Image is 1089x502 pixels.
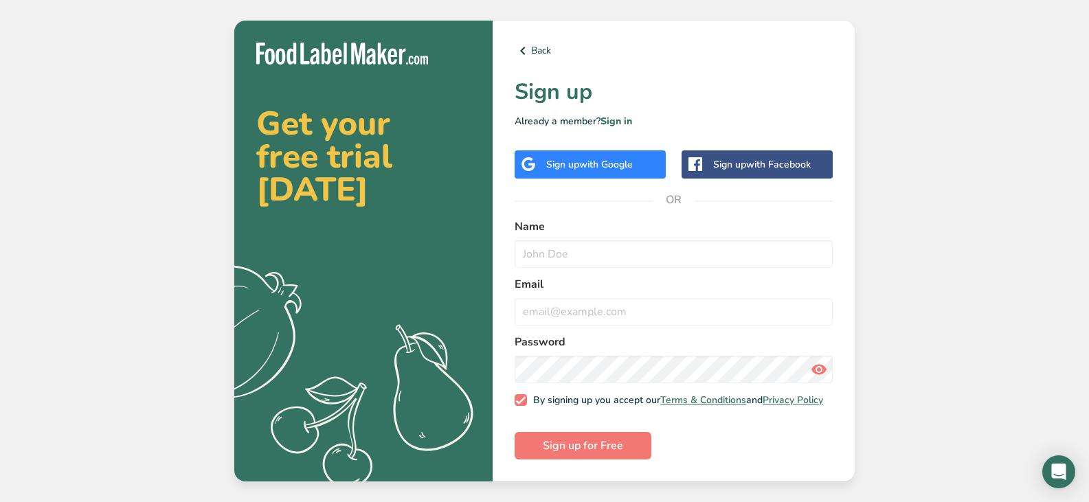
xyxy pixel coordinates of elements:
label: Name [515,218,833,235]
input: John Doe [515,240,833,268]
label: Password [515,334,833,350]
span: Sign up for Free [543,437,623,454]
div: Sign up [713,157,811,172]
input: email@example.com [515,298,833,326]
a: Sign in [600,115,632,128]
div: Open Intercom Messenger [1042,455,1075,488]
a: Back [515,43,833,59]
div: Sign up [546,157,633,172]
h1: Sign up [515,76,833,109]
img: Food Label Maker [256,43,428,65]
label: Email [515,276,833,293]
span: By signing up you accept our and [527,394,824,407]
span: OR [653,179,695,220]
a: Privacy Policy [763,393,823,407]
h2: Get your free trial [DATE] [256,107,471,206]
p: Already a member? [515,114,833,128]
button: Sign up for Free [515,432,651,459]
span: with Google [579,158,633,171]
a: Terms & Conditions [660,393,746,407]
span: with Facebook [746,158,811,171]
